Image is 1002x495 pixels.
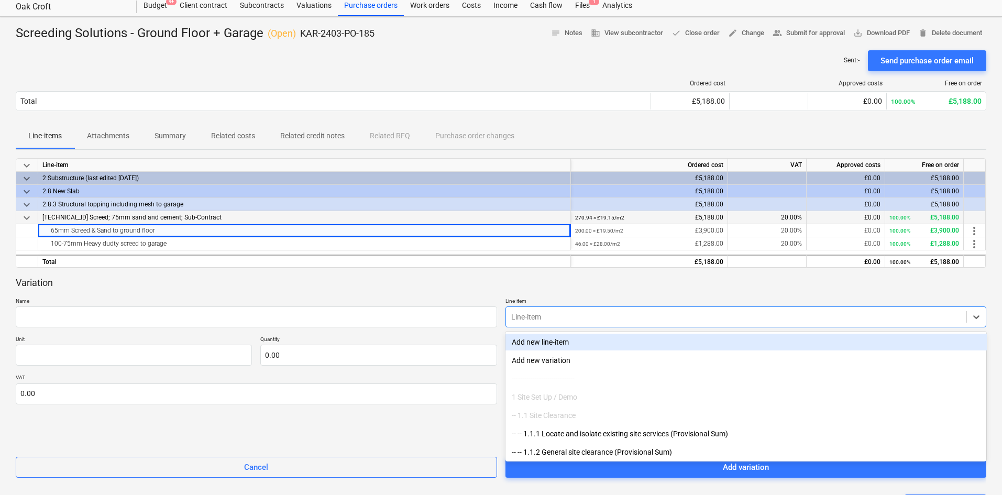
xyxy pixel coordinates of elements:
[968,225,981,237] span: more_vert
[575,256,723,269] div: £5,188.00
[655,80,725,87] div: Ordered cost
[812,80,883,87] div: Approved costs
[889,211,959,224] div: £5,188.00
[811,172,880,185] div: £0.00
[889,259,910,265] small: 100.00%
[575,211,723,224] div: £5,188.00
[773,27,845,39] span: Submit for approval
[505,407,987,424] div: -- 1.1 Site Clearance
[728,211,807,224] div: 20.00%
[889,237,959,250] div: £1,288.00
[575,241,620,247] small: 46.00 × £28.00 / m2
[885,159,964,172] div: Free on order
[811,224,880,237] div: £0.00
[42,198,566,211] div: 2.8.3 Structural topping including mesh to garage
[551,27,582,39] span: Notes
[28,130,62,141] p: Line-items
[889,228,910,234] small: 100.00%
[42,185,566,197] div: 2.8 New Slab
[211,130,255,141] p: Related costs
[505,334,987,350] div: Add new line-item
[20,185,33,198] span: keyboard_arrow_down
[268,27,296,40] p: ( Open )
[811,211,880,224] div: £0.00
[889,224,959,237] div: £3,900.00
[16,336,252,345] p: Unit
[968,238,981,250] span: more_vert
[667,25,724,41] button: Close order
[575,172,723,185] div: £5,188.00
[575,237,723,250] div: £1,288.00
[505,389,987,405] div: 1 Site Set Up / Demo
[671,27,720,39] span: Close order
[87,130,129,141] p: Attachments
[889,215,910,221] small: 100.00%
[891,80,982,87] div: Free on order
[849,25,914,41] button: Download PDF
[155,130,186,141] p: Summary
[16,277,53,289] p: Variation
[505,352,987,369] div: Add new variation
[280,130,345,141] p: Related credit notes
[918,27,982,39] span: Delete document
[655,97,725,105] div: £5,188.00
[16,457,497,478] button: Cancel
[505,298,987,306] p: Line-item
[853,27,910,39] span: Download PDF
[571,159,728,172] div: Ordered cost
[300,27,375,40] p: KAR-2403-PO-185
[551,28,560,38] span: notes
[889,198,959,211] div: £5,188.00
[671,28,681,38] span: done
[853,28,863,38] span: save_alt
[891,98,916,105] small: 100.00%
[505,370,987,387] div: ------------------------------
[42,224,566,237] div: 65mm Screed & Sand to ground floor
[505,425,987,442] div: -- -- 1.1.1 Locate and isolate existing site services (Provisional Sum)
[811,237,880,250] div: £0.00
[811,185,880,198] div: £0.00
[918,28,928,38] span: delete
[42,214,222,221] span: 2.8.3.3 Screed; 75mm sand and cement; Sub-Contract
[889,241,910,247] small: 100.00%
[16,25,375,42] div: Screeding Solutions - Ground Floor + Garage
[914,25,986,41] button: Delete document
[868,50,986,71] button: Send purchase order email
[505,457,987,478] button: Add variation
[20,212,33,224] span: keyboard_arrow_down
[811,198,880,211] div: £0.00
[591,28,600,38] span: business
[38,255,571,268] div: Total
[889,256,959,269] div: £5,188.00
[844,56,860,65] p: Sent : -
[768,25,849,41] button: Submit for approval
[42,237,566,250] div: 100-75mm Heavy dudty screed to garage
[889,172,959,185] div: £5,188.00
[812,97,882,105] div: £0.00
[575,215,624,221] small: 270.94 × £19.15 / m2
[260,336,497,345] p: Quantity
[807,159,885,172] div: Approved costs
[950,445,1002,495] iframe: Chat Widget
[575,198,723,211] div: £5,188.00
[20,159,33,172] span: keyboard_arrow_down
[244,460,268,474] div: Cancel
[20,172,33,185] span: keyboard_arrow_down
[728,237,807,250] div: 20.00%
[505,444,987,460] div: -- -- 1.1.2 General site clearance (Provisional Sum)
[547,25,587,41] button: Notes
[773,28,782,38] span: people_alt
[38,159,571,172] div: Line-item
[20,97,37,105] div: Total
[20,199,33,211] span: keyboard_arrow_down
[728,224,807,237] div: 20.00%
[728,159,807,172] div: VAT
[723,460,769,474] div: Add variation
[728,28,737,38] span: edit
[880,54,974,68] div: Send purchase order email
